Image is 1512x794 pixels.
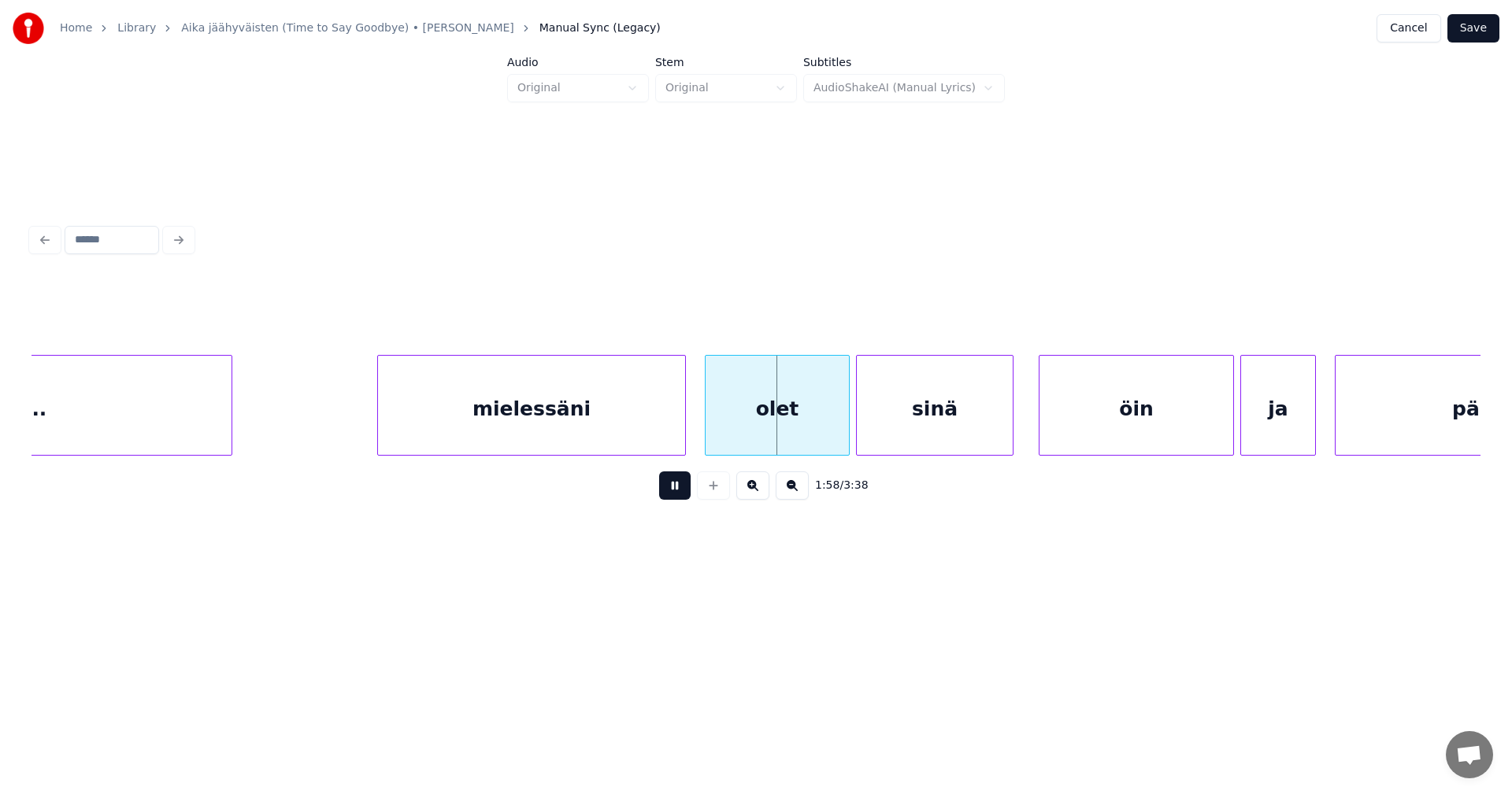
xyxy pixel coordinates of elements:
[13,13,44,44] img: youka
[181,20,513,36] a: Aika jäähyväisten (Time to Say Goodbye) • [PERSON_NAME]
[1446,731,1493,778] a: Avoin keskustelu
[60,20,92,36] a: Home
[539,20,661,36] span: Manual Sync (Legacy)
[843,478,868,493] span: 3:38
[815,478,853,493] div: /
[507,57,649,68] label: Audio
[803,57,1005,68] label: Subtitles
[655,57,797,68] label: Stem
[1447,14,1499,42] button: Save
[60,20,661,36] nav: breadcrumb
[117,20,156,36] a: Library
[1377,14,1440,42] button: Cancel
[815,478,839,493] span: 1:58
